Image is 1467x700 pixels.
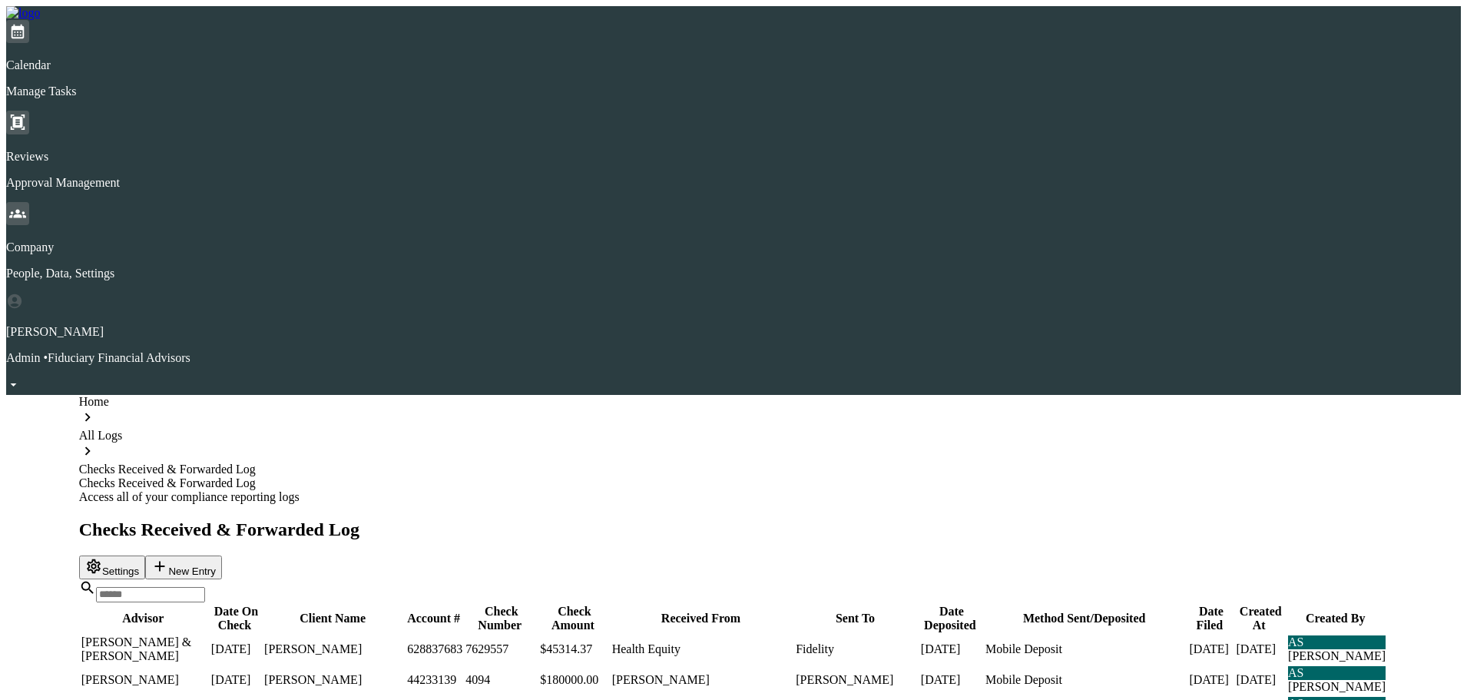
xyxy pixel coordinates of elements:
div: Checks Received & Forwarded Log [79,476,1389,490]
td: [PERSON_NAME] [611,665,794,695]
p: People, Data, Settings [6,267,1461,280]
td: 628837683 [406,635,463,664]
p: Reviews [6,150,1461,164]
p: Approval Management [6,176,1461,190]
td: [DATE] [1235,635,1286,664]
div: Toggle SortBy [1189,605,1233,632]
td: [DATE] [920,665,983,695]
button: New Entry [145,556,222,579]
div: Toggle SortBy [407,612,462,625]
span: AS [1288,666,1303,679]
td: [DATE] [1188,665,1234,695]
td: [DATE] [920,635,983,664]
td: Mobile Deposit [985,635,1187,664]
td: [PERSON_NAME] [81,665,209,695]
td: $180000.00 [539,665,609,695]
td: Mobile Deposit [985,665,1187,695]
td: [PERSON_NAME] [263,665,405,695]
div: Toggle SortBy [81,612,208,625]
div: Toggle SortBy [211,605,261,632]
td: [DATE] [1235,665,1286,695]
td: [DATE] [210,665,262,695]
div: Toggle SortBy [1236,605,1285,632]
td: $45314.37 [539,635,609,664]
div: Toggle SortBy [921,605,982,632]
div: Toggle SortBy [540,605,608,632]
p: Admin • Fiduciary Financial Advisors [6,351,1461,365]
div: Toggle SortBy [985,612,1186,625]
td: [PERSON_NAME] [263,635,405,664]
td: 7629557 [465,635,538,664]
iframe: Open customer support [1418,649,1459,691]
td: [DATE] [210,635,262,664]
p: Manage Tasks [6,85,1461,98]
td: [PERSON_NAME] & [PERSON_NAME] [81,635,209,664]
td: 44233139 [406,665,463,695]
div: Toggle SortBy [465,605,537,632]
div: Toggle SortBy [796,612,918,625]
td: [DATE] [1188,635,1234,664]
h2: Checks Received & Forwarded Log [79,519,1389,540]
div: Home [79,395,1389,409]
div: Access all of your compliance reporting logs [79,490,1389,504]
button: Settings [79,556,145,579]
div: All Logs [79,429,1389,443]
td: Health Equity [611,635,794,664]
div: Toggle SortBy [612,612,793,625]
div: [PERSON_NAME] [1288,666,1386,694]
td: 4094 [465,665,538,695]
td: Fidelity [795,635,919,664]
td: [PERSON_NAME] [795,665,919,695]
img: logo [6,6,40,20]
div: [PERSON_NAME] [1288,635,1386,663]
div: Checks Received & Forwarded Log [79,463,1389,476]
p: Calendar [6,58,1461,72]
div: Toggle SortBy [1288,612,1386,625]
p: [PERSON_NAME] [6,325,1461,339]
p: Company [6,241,1461,254]
span: AS [1288,635,1303,649]
div: Toggle SortBy [264,612,404,625]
